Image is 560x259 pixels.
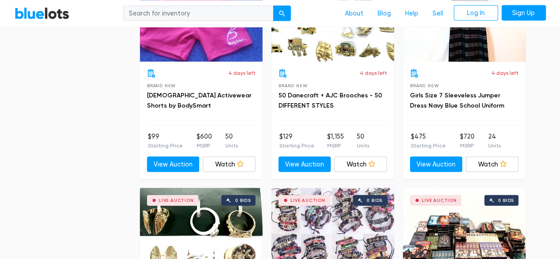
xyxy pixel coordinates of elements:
p: MSRP [196,142,212,150]
p: Units [225,142,238,150]
span: Brand New [410,83,439,88]
a: Log In [454,5,498,21]
a: Blog [371,5,398,22]
a: View Auction [147,157,200,173]
input: Search for inventory [123,5,274,21]
p: Starting Price [148,142,183,150]
li: 24 [488,132,501,150]
a: Watch [334,157,387,173]
p: Units [357,142,369,150]
a: BlueLots [15,7,70,19]
p: 4 days left [491,69,518,77]
div: Live Auction [422,198,457,203]
li: $1,155 [327,132,344,150]
div: 0 bids [498,198,514,203]
div: 0 bids [235,198,251,203]
p: 4 days left [228,69,255,77]
a: 50 Danecraft + AJC Brooches - 50 DIFFERENT STYLES [278,92,382,110]
a: Help [398,5,425,22]
p: MSRP [460,142,474,150]
li: $475 [411,132,446,150]
span: Brand New [278,83,307,88]
p: Starting Price [411,142,446,150]
a: View Auction [278,157,331,173]
a: About [338,5,371,22]
p: MSRP [327,142,344,150]
div: Live Auction [290,198,325,203]
li: $129 [279,132,314,150]
span: Brand New [147,83,176,88]
li: $720 [460,132,474,150]
div: 0 bids [367,198,382,203]
a: Watch [466,157,518,173]
a: [DEMOGRAPHIC_DATA] Activewear Shorts by BodySmart [147,92,251,110]
p: Starting Price [279,142,314,150]
a: Sign Up [502,5,546,21]
li: $99 [148,132,183,150]
a: View Auction [410,157,463,173]
li: $600 [196,132,212,150]
a: Girls Size 7 Sleeveless Jumper Dress Navy Blue School Uniform [410,92,504,110]
li: 50 [357,132,369,150]
li: 50 [225,132,238,150]
a: Sell [425,5,450,22]
p: Units [488,142,501,150]
div: Live Auction [159,198,194,203]
p: 4 days left [360,69,387,77]
a: Watch [203,157,255,173]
